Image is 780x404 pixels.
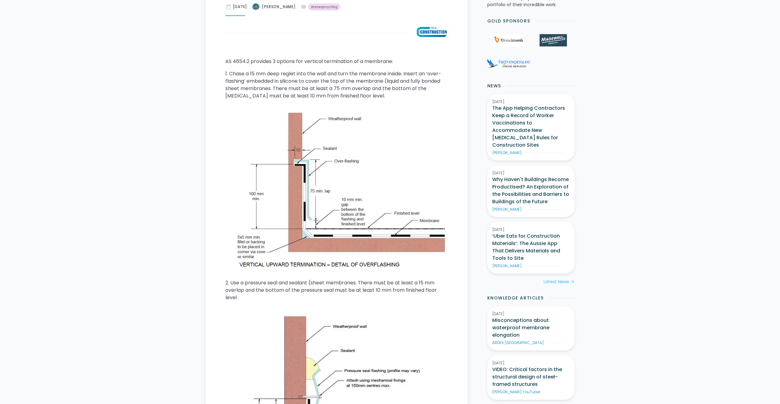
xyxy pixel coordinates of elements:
a: [DATE]VIDEO: Critical factors in the structural design of steel-framed structures[PERSON_NAME] Yo... [487,355,575,400]
a: Latest Newsarrow_forward [544,279,575,285]
a: Waterproofing [308,3,340,11]
div: date_range [225,4,232,10]
div: Waterproofing [311,4,338,10]
div: [PERSON_NAME] [262,4,295,10]
p: AS 4654.2 provides 3 options for vertical termination of a membrane: [225,58,448,65]
h2: Gold Sponsors [487,18,530,24]
a: [DATE]Misconceptions about waterproof membrane elongationARDEX [GEOGRAPHIC_DATA] [487,306,575,351]
h3: Misconceptions about waterproof membrane elongation [492,317,570,339]
img: Madewell Products [540,34,567,46]
a: [DATE]The App Helping Contractors Keep a Record of Worker Vaccinations to Accommodate New [MEDICA... [487,94,575,160]
div: [DATE] [492,311,570,317]
a: [DATE]Why Haven't Buildings Become Productised? An Exploration of the Possibilities and Barriers ... [487,165,575,217]
div: Latest News [544,279,569,285]
h2: News [487,83,501,89]
h3: ‘Uber Eats for Construction Materials’: The Aussie App That Delivers Materials and Tools to Site [492,232,570,262]
div: [DATE] [492,227,570,232]
div: arrow_forward [570,279,575,285]
div: [DATE] [492,170,570,176]
p: 1. Chase a 15 mm deep reglet into the wall and turn the membrane inside. Insert an ‘over-flashing... [225,70,448,100]
img: High Exposure [487,59,530,68]
div: [PERSON_NAME] [492,150,522,156]
div: [DATE] [492,360,570,366]
div: [PERSON_NAME] YouTuber [492,389,540,395]
a: [PERSON_NAME] [252,3,295,10]
a: [DATE]‘Uber Eats for Construction Materials’: The Aussie App That Delivers Materials and Tools to... [487,222,575,274]
h3: Why Haven't Buildings Become Productised? An Exploration of the Possibilities and Barriers to Bui... [492,176,570,205]
div: label [301,4,307,10]
div: [DATE] [492,99,570,105]
h2: Knowledge Articles [487,295,544,301]
img: 1Breadcrumb [493,34,524,46]
img: What are the Australian Standard requirements for waterproofing vertical termination details? [416,26,448,38]
p: 2. Use a pressure seal and sealant (sheet membranes. There must be at least a 15 mm overlap and t... [225,279,448,301]
div: [PERSON_NAME] [492,207,522,212]
img: What are the Australian Standard requirements for waterproofing vertical termination details? [252,3,259,10]
h3: VIDEO: Critical factors in the structural design of steel-framed structures [492,366,570,388]
h3: The App Helping Contractors Keep a Record of Worker Vaccinations to Accommodate New [MEDICAL_DATA... [492,105,570,149]
div: [PERSON_NAME] [492,263,522,269]
div: [DATE] [233,4,247,10]
div: ARDEX [GEOGRAPHIC_DATA] [492,340,544,346]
